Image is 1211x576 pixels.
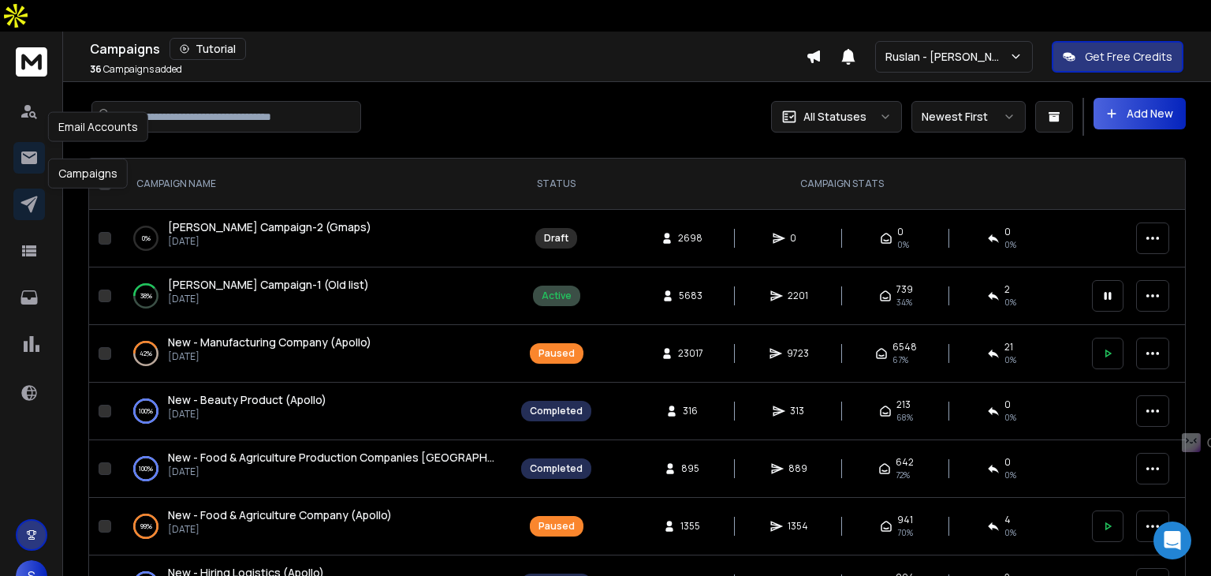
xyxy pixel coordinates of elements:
[1004,226,1011,238] span: 0
[896,469,910,481] span: 72 %
[896,398,911,411] span: 213
[168,450,582,465] span: New - Food & Agriculture Production Companies [GEOGRAPHIC_DATA] (G Map)
[168,335,371,350] span: New - Manufacturing Company (Apollo)
[787,347,809,360] span: 9723
[896,411,913,424] span: 68 %
[168,507,392,523] a: New - Food & Agriculture Company (Apollo)
[168,235,371,248] p: [DATE]
[168,450,496,466] a: New - Food & Agriculture Production Companies [GEOGRAPHIC_DATA] (G Map)
[117,267,512,325] td: 38%[PERSON_NAME] Campaign-1 (Old list)[DATE]
[678,232,702,245] span: 2698
[790,405,806,417] span: 313
[681,462,699,475] span: 895
[1004,526,1016,539] span: 0 %
[892,341,917,353] span: 6548
[1004,238,1016,251] span: 0%
[168,392,326,408] a: New - Beauty Product (Apollo)
[168,219,371,234] span: [PERSON_NAME] Campaign-2 (Gmaps)
[897,526,913,539] span: 70 %
[885,49,1009,65] p: Ruslan - [PERSON_NAME]
[90,38,806,60] div: Campaigns
[117,210,512,267] td: 0%[PERSON_NAME] Campaign-2 (Gmaps)[DATE]
[1004,353,1016,366] span: 0 %
[140,518,152,534] p: 99 %
[168,277,369,293] a: [PERSON_NAME] Campaign-1 (Old list)
[168,335,371,350] a: New - Manufacturing Company (Apollo)
[1153,522,1191,559] div: Open Intercom Messenger
[538,520,575,533] div: Paused
[896,456,914,469] span: 642
[1085,49,1172,65] p: Get Free Credits
[1004,341,1013,353] span: 21
[48,112,148,142] div: Email Accounts
[1004,469,1016,481] span: 0 %
[1052,41,1183,73] button: Get Free Credits
[90,63,182,76] p: Campaigns added
[897,238,909,251] span: 0%
[896,283,913,296] span: 739
[139,403,153,419] p: 100 %
[788,520,808,533] span: 1354
[90,62,102,76] span: 36
[168,507,392,522] span: New - Food & Agriculture Company (Apollo)
[683,405,699,417] span: 316
[788,290,808,302] span: 2201
[48,159,128,189] div: Campaigns
[168,277,369,292] span: [PERSON_NAME] Campaign-1 (Old list)
[897,514,913,526] span: 941
[678,347,703,360] span: 23017
[911,101,1026,133] button: Newest First
[168,219,371,235] a: [PERSON_NAME] Campaign-2 (Gmaps)
[680,520,700,533] span: 1355
[530,462,583,475] div: Completed
[117,159,512,210] th: CAMPAIGN NAME
[896,296,912,309] span: 34 %
[1004,283,1010,296] span: 2
[139,461,153,477] p: 100 %
[1094,98,1186,129] button: Add New
[117,383,512,440] td: 100%New - Beauty Product (Apollo)[DATE]
[117,440,512,498] td: 100%New - Food & Agriculture Production Companies [GEOGRAPHIC_DATA] (G Map)[DATE]
[803,109,866,125] p: All Statuses
[168,523,392,536] p: [DATE]
[679,290,702,302] span: 5683
[1004,456,1011,469] span: 0
[170,38,246,60] button: Tutorial
[542,290,572,302] div: Active
[601,159,1082,210] th: CAMPAIGN STATS
[168,350,371,363] p: [DATE]
[1004,296,1016,309] span: 0 %
[544,232,568,245] div: Draft
[538,347,575,360] div: Paused
[1004,398,1011,411] span: 0
[168,392,326,407] span: New - Beauty Product (Apollo)
[117,325,512,383] td: 42%New - Manufacturing Company (Apollo)[DATE]
[168,466,496,478] p: [DATE]
[512,159,601,210] th: STATUS
[142,230,151,246] p: 0 %
[892,353,908,366] span: 67 %
[140,288,152,304] p: 38 %
[790,232,806,245] span: 0
[140,346,152,361] p: 42 %
[117,498,512,555] td: 99%New - Food & Agriculture Company (Apollo)[DATE]
[168,408,326,421] p: [DATE]
[530,405,583,417] div: Completed
[788,462,807,475] span: 889
[1004,411,1016,424] span: 0 %
[897,226,904,238] span: 0
[1004,514,1011,526] span: 4
[168,293,369,305] p: [DATE]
